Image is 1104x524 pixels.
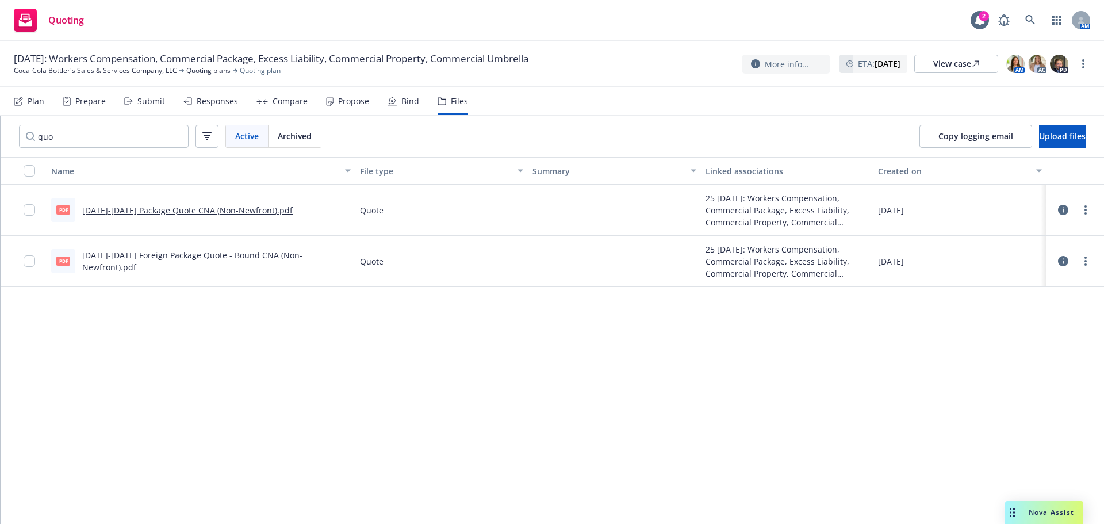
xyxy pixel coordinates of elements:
[1006,55,1025,73] img: photo
[278,130,312,142] span: Archived
[706,165,869,177] div: Linked associations
[742,55,830,74] button: More info...
[360,255,384,267] span: Quote
[938,131,1013,141] span: Copy logging email
[273,97,308,106] div: Compare
[360,204,384,216] span: Quote
[1029,507,1074,517] span: Nova Assist
[706,243,869,280] div: 25 [DATE]: Workers Compensation, Commercial Package, Excess Liability, Commercial Property, Comme...
[1028,55,1046,73] img: photo
[48,16,84,25] span: Quoting
[878,204,904,216] span: [DATE]
[706,192,869,228] div: 25 [DATE]: Workers Compensation, Commercial Package, Excess Liability, Commercial Property, Comme...
[240,66,281,76] span: Quoting plan
[197,97,238,106] div: Responses
[360,165,511,177] div: File type
[28,97,44,106] div: Plan
[1005,501,1019,524] div: Drag to move
[1076,57,1090,71] a: more
[1039,131,1086,141] span: Upload files
[1079,254,1092,268] a: more
[1005,501,1083,524] button: Nova Assist
[24,255,35,267] input: Toggle Row Selected
[1039,125,1086,148] button: Upload files
[47,157,355,185] button: Name
[24,204,35,216] input: Toggle Row Selected
[51,165,338,177] div: Name
[873,157,1046,185] button: Created on
[451,97,468,106] div: Files
[82,250,302,273] a: [DATE]-[DATE] Foreign Package Quote - Bound CNA (Non-Newfront).pdf
[82,205,293,216] a: [DATE]-[DATE] Package Quote CNA (Non-Newfront).pdf
[56,257,70,265] span: pdf
[24,165,35,177] input: Select all
[75,97,106,106] div: Prepare
[933,55,979,72] div: View case
[1050,55,1068,73] img: photo
[1019,9,1042,32] a: Search
[19,125,189,148] input: Search by keyword...
[878,255,904,267] span: [DATE]
[765,58,809,70] span: More info...
[9,4,89,36] a: Quoting
[338,97,369,106] div: Propose
[979,11,989,21] div: 2
[137,97,165,106] div: Submit
[919,125,1032,148] button: Copy logging email
[355,157,528,185] button: File type
[914,55,998,73] a: View case
[528,157,701,185] button: Summary
[1045,9,1068,32] a: Switch app
[875,58,900,69] strong: [DATE]
[992,9,1015,32] a: Report a Bug
[14,66,177,76] a: Coca-Cola Bottler's Sales & Services Company, LLC
[532,165,684,177] div: Summary
[186,66,231,76] a: Quoting plans
[56,205,70,214] span: pdf
[701,157,874,185] button: Linked associations
[235,130,259,142] span: Active
[401,97,419,106] div: Bind
[878,165,1029,177] div: Created on
[858,58,900,70] span: ETA :
[14,52,528,66] span: [DATE]: Workers Compensation, Commercial Package, Excess Liability, Commercial Property, Commerci...
[1079,203,1092,217] a: more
